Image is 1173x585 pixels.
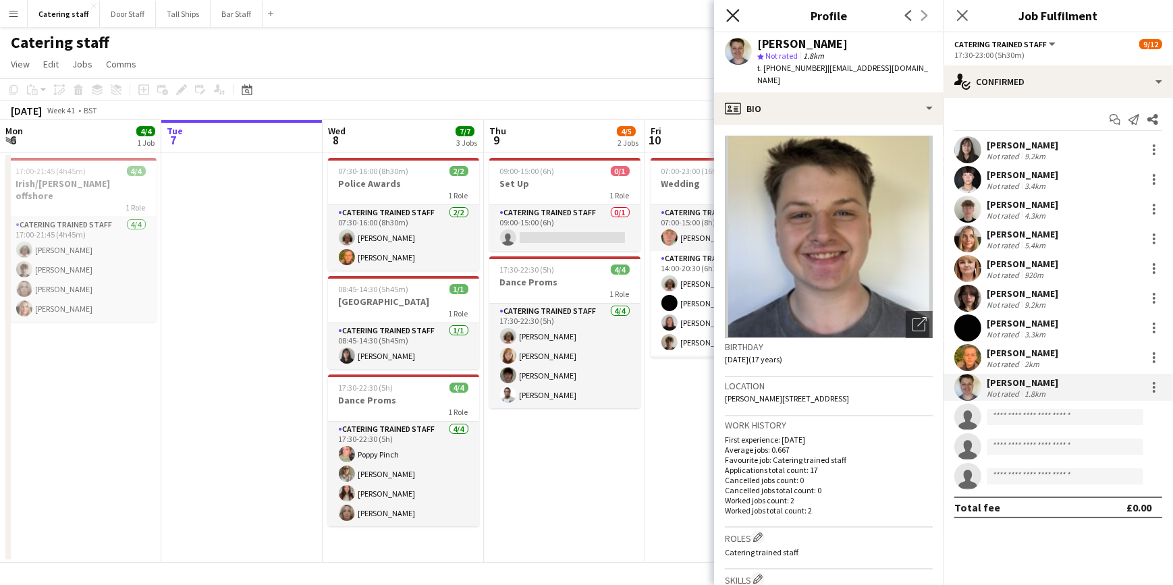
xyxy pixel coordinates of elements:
[1022,181,1048,191] div: 3.4km
[987,211,1022,221] div: Not rated
[84,105,97,115] div: BST
[725,455,933,465] p: Favourite job: Catering trained staff
[725,341,933,353] h3: Birthday
[11,58,30,70] span: View
[489,125,506,137] span: Thu
[714,7,944,24] h3: Profile
[167,125,183,137] span: Tue
[1022,329,1048,339] div: 3.3km
[725,530,933,545] h3: Roles
[106,58,136,70] span: Comms
[649,132,661,148] span: 10
[43,58,59,70] span: Edit
[944,7,1173,24] h3: Job Fulfilment
[1139,39,1162,49] span: 9/12
[617,126,636,136] span: 4/5
[651,125,661,137] span: Fri
[725,419,933,431] h3: Work history
[987,181,1022,191] div: Not rated
[725,465,933,475] p: Applications total count: 17
[618,138,638,148] div: 2 Jobs
[651,251,802,356] app-card-role: Catering trained staff4/414:00-20:30 (6h30m)[PERSON_NAME][PERSON_NAME][PERSON_NAME][PERSON_NAME]
[1022,211,1048,221] div: 4.3km
[944,65,1173,98] div: Confirmed
[987,169,1058,181] div: [PERSON_NAME]
[725,475,933,485] p: Cancelled jobs count: 0
[16,166,86,176] span: 17:00-21:45 (4h45m)
[987,300,1022,310] div: Not rated
[1126,501,1151,514] div: £0.00
[987,151,1022,161] div: Not rated
[127,166,146,176] span: 4/4
[800,51,827,61] span: 1.8km
[987,359,1022,369] div: Not rated
[328,177,479,190] h3: Police Awards
[449,383,468,393] span: 4/4
[326,132,346,148] span: 8
[328,125,346,137] span: Wed
[456,126,474,136] span: 7/7
[611,264,630,275] span: 4/4
[725,136,933,338] img: Crew avatar or photo
[489,205,640,251] app-card-role: Catering trained staff0/109:00-15:00 (6h)
[328,422,479,526] app-card-role: Catering trained staff4/417:30-22:30 (5h)Poppy Pinch[PERSON_NAME][PERSON_NAME][PERSON_NAME]
[5,217,157,322] app-card-role: Catering trained staff4/417:00-21:45 (4h45m)[PERSON_NAME][PERSON_NAME][PERSON_NAME][PERSON_NAME]
[725,505,933,516] p: Worked jobs total count: 2
[987,198,1058,211] div: [PERSON_NAME]
[489,256,640,408] app-job-card: 17:30-22:30 (5h)4/4Dance Proms1 RoleCatering trained staff4/417:30-22:30 (5h)[PERSON_NAME][PERSON...
[500,264,555,275] span: 17:30-22:30 (5h)
[757,63,827,73] span: t. [PHONE_NUMBER]
[987,258,1058,270] div: [PERSON_NAME]
[987,377,1058,389] div: [PERSON_NAME]
[67,55,98,73] a: Jobs
[987,240,1022,250] div: Not rated
[136,126,155,136] span: 4/4
[328,296,479,308] h3: [GEOGRAPHIC_DATA]
[651,177,802,190] h3: Wedding
[1022,359,1042,369] div: 2km
[5,158,157,322] app-job-card: 17:00-21:45 (4h45m)4/4Irish/[PERSON_NAME] offshore1 RoleCatering trained staff4/417:00-21:45 (4h4...
[954,39,1047,49] span: Catering trained staff
[449,308,468,318] span: 1 Role
[100,1,156,27] button: Door Staff
[757,63,928,85] span: | [EMAIL_ADDRESS][DOMAIN_NAME]
[339,284,409,294] span: 08:45-14:30 (5h45m)
[28,1,100,27] button: Catering staff
[500,166,555,176] span: 09:00-15:00 (6h)
[725,435,933,445] p: First experience: [DATE]
[611,166,630,176] span: 0/1
[449,284,468,294] span: 1/1
[1022,240,1048,250] div: 5.4km
[725,547,798,557] span: Catering trained staff
[156,1,211,27] button: Tall Ships
[725,485,933,495] p: Cancelled jobs total count: 0
[489,158,640,251] div: 09:00-15:00 (6h)0/1Set Up1 RoleCatering trained staff0/109:00-15:00 (6h)
[211,1,263,27] button: Bar Staff
[987,270,1022,280] div: Not rated
[987,228,1058,240] div: [PERSON_NAME]
[489,177,640,190] h3: Set Up
[651,205,802,251] app-card-role: Catering trained staff1/107:00-15:00 (8h)[PERSON_NAME]
[610,289,630,299] span: 1 Role
[38,55,64,73] a: Edit
[328,158,479,271] app-job-card: 07:30-16:00 (8h30m)2/2Police Awards1 RoleCatering trained staff2/207:30-16:00 (8h30m)[PERSON_NAME...
[72,58,92,70] span: Jobs
[5,177,157,202] h3: Irish/[PERSON_NAME] offshore
[725,495,933,505] p: Worked jobs count: 2
[45,105,78,115] span: Week 41
[651,158,802,358] div: 07:00-23:00 (16h)7/7Wedding3 RolesCatering trained staff1/107:00-15:00 (8h)[PERSON_NAME]Catering ...
[610,190,630,200] span: 1 Role
[987,317,1058,329] div: [PERSON_NAME]
[725,393,849,403] span: [PERSON_NAME][STREET_ADDRESS]
[328,276,479,369] app-job-card: 08:45-14:30 (5h45m)1/1[GEOGRAPHIC_DATA]1 RoleCatering trained staff1/108:45-14:30 (5h45m)[PERSON_...
[165,132,183,148] span: 7
[101,55,142,73] a: Comms
[1022,151,1048,161] div: 9.2km
[725,354,782,364] span: [DATE] (17 years)
[449,166,468,176] span: 2/2
[328,374,479,526] app-job-card: 17:30-22:30 (5h)4/4Dance Proms1 RoleCatering trained staff4/417:30-22:30 (5h)Poppy Pinch[PERSON_N...
[449,190,468,200] span: 1 Role
[954,50,1162,60] div: 17:30-23:00 (5h30m)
